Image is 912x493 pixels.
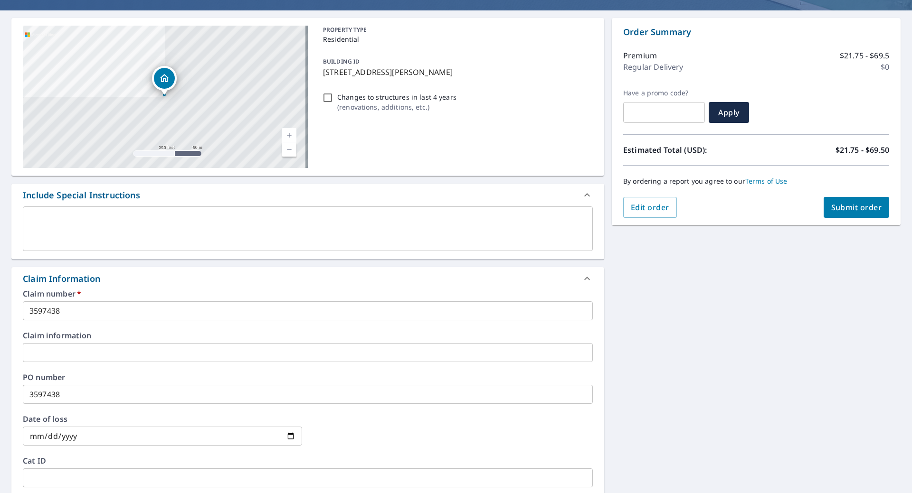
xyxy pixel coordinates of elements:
p: Premium [623,50,657,61]
div: Include Special Instructions [23,189,140,202]
div: Include Special Instructions [11,184,604,206]
label: Have a promo code? [623,89,705,97]
a: Current Level 17, Zoom In [282,128,296,142]
span: Submit order [831,202,882,213]
button: Submit order [824,197,890,218]
label: Claim information [23,332,593,339]
button: Apply [709,102,749,123]
div: Claim Information [11,267,604,290]
label: Date of loss [23,415,302,423]
div: Dropped pin, building 1, Residential property, 356 Hoffman St Elmira, NY 14905 [152,66,177,95]
p: Changes to structures in last 4 years [337,92,456,102]
p: Residential [323,34,589,44]
a: Current Level 17, Zoom Out [282,142,296,157]
p: $0 [881,61,889,73]
label: PO number [23,373,593,381]
p: By ordering a report you agree to our [623,177,889,186]
div: Claim Information [23,272,100,285]
button: Edit order [623,197,677,218]
p: Estimated Total (USD): [623,144,756,156]
span: Apply [716,107,741,118]
p: ( renovations, additions, etc. ) [337,102,456,112]
span: Edit order [631,202,669,213]
label: Cat ID [23,457,593,465]
p: PROPERTY TYPE [323,26,589,34]
p: $21.75 - $69.50 [836,144,889,156]
p: [STREET_ADDRESS][PERSON_NAME] [323,66,589,78]
p: Order Summary [623,26,889,38]
p: BUILDING ID [323,57,360,65]
a: Terms of Use [745,177,788,186]
label: Claim number [23,290,593,298]
p: $21.75 - $69.5 [840,50,889,61]
p: Regular Delivery [623,61,683,73]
